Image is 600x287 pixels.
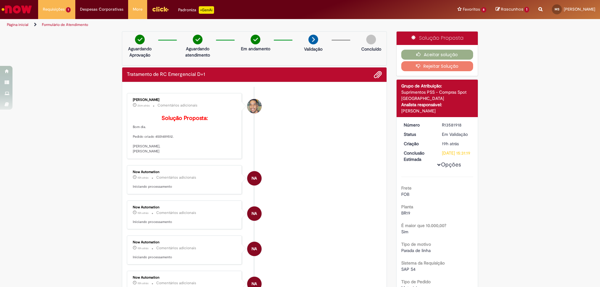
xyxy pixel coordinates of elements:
[401,50,473,60] button: Aceitar solução
[399,150,437,162] dt: Conclusão Estimada
[399,131,437,137] dt: Status
[133,6,142,12] span: More
[137,104,150,107] span: 26m atrás
[152,4,169,14] img: click_logo_yellow_360x200.png
[156,175,196,180] small: Comentários adicionais
[247,242,262,256] div: Now Automation
[247,99,262,113] div: William Souza Da Silva
[127,72,205,77] h2: Tratamento de RC Emergencial D+1 Histórico de tíquete
[401,248,431,253] span: Parada de linha
[137,211,148,215] span: 15h atrás
[397,32,478,45] div: Solução Proposta
[401,210,410,216] span: BR19
[252,171,257,186] span: NA
[247,171,262,186] div: Now Automation
[42,22,88,27] a: Formulário de Atendimento
[399,141,437,147] dt: Criação
[401,223,446,228] b: É maior que 10.000,00?
[247,206,262,221] div: Now Automation
[137,176,148,180] span: 15h atrás
[137,246,148,250] time: 30/09/2025 18:23:39
[442,122,471,128] div: R13581918
[156,210,196,215] small: Comentários adicionais
[137,246,148,250] span: 15h atrás
[182,46,213,58] p: Aguardando atendimento
[401,89,473,101] div: Suprimentos PSS - Compras Spot [GEOGRAPHIC_DATA]
[304,46,322,52] p: Validação
[401,266,416,272] span: SAP S4
[401,185,412,191] b: Frete
[1,3,33,16] img: ServiceNow
[137,104,150,107] time: 01/10/2025 08:57:01
[252,206,257,221] span: NA
[157,103,197,108] small: Comentários adicionais
[252,241,257,256] span: NA
[125,46,155,58] p: Aguardando Aprovação
[374,71,382,79] button: Adicionar anexos
[442,141,459,146] span: 19h atrás
[162,115,208,122] b: Solução Proposta:
[133,276,237,280] div: Now Automation
[133,240,237,244] div: Now Automation
[524,7,529,12] span: 1
[401,61,473,71] button: Rejeitar Solução
[66,7,71,12] span: 1
[401,83,473,89] div: Grupo de Atribuição:
[481,7,487,12] span: 8
[5,19,395,31] ul: Trilhas de página
[133,255,237,260] p: Iniciando processamento
[133,98,237,102] div: [PERSON_NAME]
[135,35,145,44] img: check-circle-green.png
[80,6,123,12] span: Despesas Corporativas
[401,260,445,266] b: Sistema da Requisição
[308,35,318,44] img: arrow-next.png
[178,6,214,14] div: Padroniza
[401,191,409,197] span: FOB
[241,46,270,52] p: Em andamento
[401,241,431,247] b: Tipo de motivo
[442,150,471,156] div: [DATE] 15:31:19
[199,6,214,14] p: +GenAi
[564,7,595,12] span: [PERSON_NAME]
[156,245,196,251] small: Comentários adicionais
[442,131,471,137] div: Em Validação
[496,7,529,12] a: Rascunhos
[401,229,408,235] span: Sim
[133,184,237,189] p: Iniciando processamento
[555,7,559,11] span: MS
[137,281,148,285] time: 30/09/2025 18:16:52
[7,22,28,27] a: Página inicial
[156,280,196,286] small: Comentários adicionais
[133,205,237,209] div: Now Automation
[251,35,260,44] img: check-circle-green.png
[401,204,413,210] b: Planta
[133,170,237,174] div: Now Automation
[133,220,237,225] p: Iniciando processamento
[399,122,437,128] dt: Número
[137,281,148,285] span: 15h atrás
[193,35,202,44] img: check-circle-green.png
[442,141,471,147] div: 30/09/2025 14:31:15
[366,35,376,44] img: img-circle-grey.png
[401,279,431,285] b: Tipo de Pedido
[361,46,381,52] p: Concluído
[137,176,148,180] time: 30/09/2025 18:37:17
[401,108,473,114] div: [PERSON_NAME]
[133,115,237,154] p: Bom dia. Pedido criado 4501489512. [PERSON_NAME], [PERSON_NAME]
[43,6,65,12] span: Requisições
[401,101,473,108] div: Analista responsável:
[501,6,523,12] span: Rascunhos
[463,6,480,12] span: Favoritos
[442,141,459,146] time: 30/09/2025 14:31:15
[137,211,148,215] time: 30/09/2025 18:32:19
